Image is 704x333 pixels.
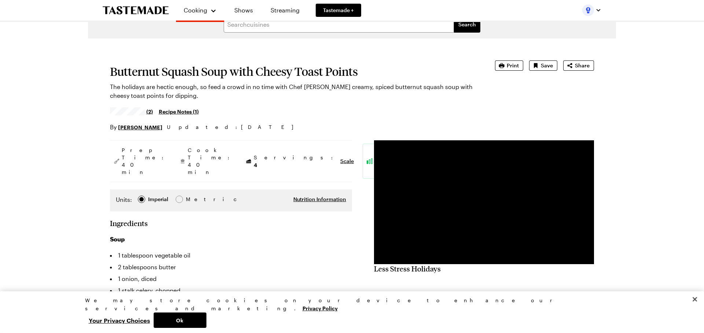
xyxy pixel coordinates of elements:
button: Close [687,291,703,307]
div: Privacy [85,296,613,328]
button: Your Privacy Choices [85,312,154,328]
div: We may store cookies on your device to enhance our services and marketing. [85,296,613,312]
a: More information about your privacy, opens in a new tab [302,304,338,311]
button: Ok [154,312,206,328]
